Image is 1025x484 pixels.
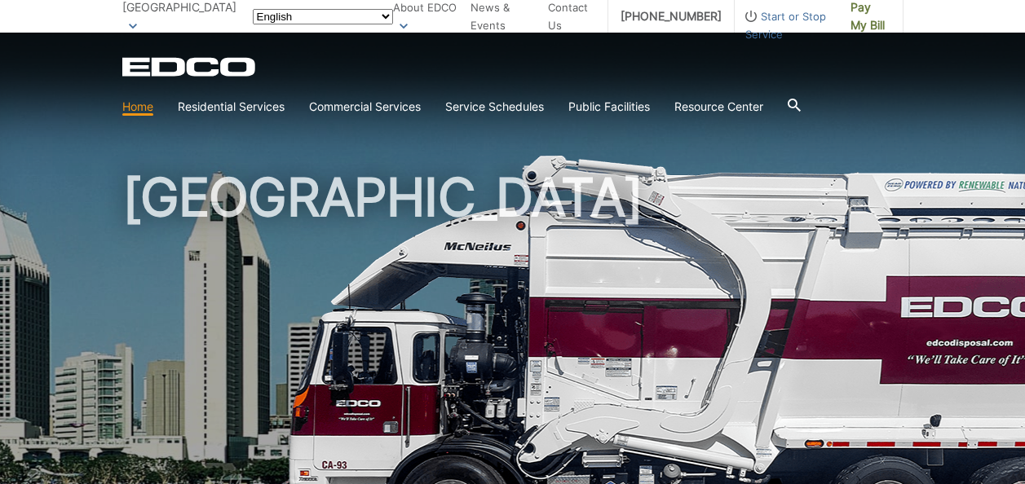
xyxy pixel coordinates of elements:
a: Public Facilities [568,98,650,116]
a: Service Schedules [445,98,544,116]
select: Select a language [253,9,393,24]
a: Residential Services [178,98,285,116]
a: EDCD logo. Return to the homepage. [122,57,258,77]
a: Home [122,98,153,116]
a: Commercial Services [309,98,421,116]
a: Resource Center [674,98,763,116]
